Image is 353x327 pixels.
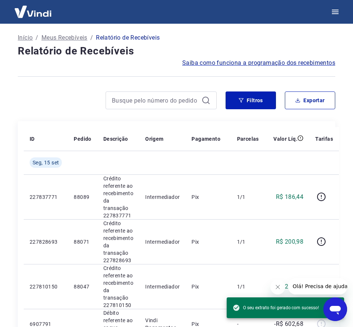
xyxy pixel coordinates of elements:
[237,283,259,290] p: 1/1
[112,95,199,106] input: Busque pelo número do pedido
[288,278,347,294] iframe: Mensagem da empresa
[192,193,225,201] p: Pix
[36,33,38,42] p: /
[30,135,35,143] p: ID
[192,238,225,246] p: Pix
[30,283,62,290] p: 227810150
[4,5,62,11] span: Olá! Precisa de ajuda?
[30,193,62,201] p: 227837771
[237,135,259,143] p: Parcelas
[145,193,180,201] p: Intermediador
[41,33,87,42] a: Meus Recebíveis
[315,135,333,143] p: Tarifas
[237,193,259,201] p: 1/1
[74,135,91,143] p: Pedido
[103,264,133,309] p: Crédito referente ao recebimento da transação 227810150
[192,135,220,143] p: Pagamento
[276,193,304,201] p: R$ 186,44
[145,283,180,290] p: Intermediador
[103,220,133,264] p: Crédito referente ao recebimento da transação 227828693
[9,0,57,23] img: Vindi
[18,33,33,42] a: Início
[18,44,335,59] h4: Relatório de Recebíveis
[33,159,59,166] span: Seg, 15 set
[103,135,128,143] p: Descrição
[74,283,91,290] p: 88047
[237,238,259,246] p: 1/1
[90,33,93,42] p: /
[74,193,91,201] p: 88089
[74,238,91,246] p: 88071
[182,59,335,67] a: Saiba como funciona a programação dos recebimentos
[323,297,347,321] iframe: Botão para abrir a janela de mensagens
[145,238,180,246] p: Intermediador
[192,283,225,290] p: Pix
[270,280,285,294] iframe: Fechar mensagem
[96,33,160,42] p: Relatório de Recebíveis
[273,135,297,143] p: Valor Líq.
[233,304,319,311] span: O seu extrato foi gerado com sucesso!
[145,135,163,143] p: Origem
[276,237,304,246] p: R$ 200,98
[30,238,62,246] p: 227828693
[226,91,276,109] button: Filtros
[285,91,335,109] button: Exportar
[103,175,133,219] p: Crédito referente ao recebimento da transação 227837771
